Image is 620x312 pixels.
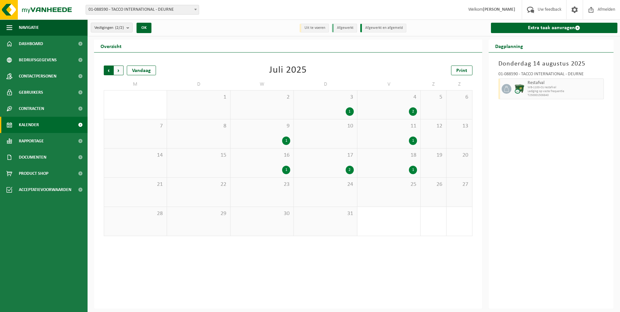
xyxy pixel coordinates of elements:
[498,59,604,69] h3: Donderdag 14 augustus 2025
[94,40,128,52] h2: Overzicht
[357,78,421,90] td: V
[361,152,417,159] span: 18
[19,36,43,52] span: Dashboard
[424,181,443,188] span: 26
[491,23,618,33] a: Extra taak aanvragen
[498,72,604,78] div: 01-088590 - TACCO INTERNATIONAL - DEURNE
[170,181,227,188] span: 22
[19,52,57,68] span: Bedrijfsgegevens
[107,210,163,217] span: 28
[424,123,443,130] span: 12
[86,5,199,14] span: 01-088590 - TACCO INTERNATIONAL - DEURNE
[234,152,290,159] span: 16
[115,26,124,30] count: (2/2)
[300,24,329,32] li: Uit te voeren
[332,24,357,32] li: Afgewerkt
[282,166,290,174] div: 1
[114,66,124,75] span: Volgende
[483,7,515,12] strong: [PERSON_NAME]
[297,123,353,130] span: 10
[19,165,48,182] span: Product Shop
[107,181,163,188] span: 21
[19,68,56,84] span: Contactpersonen
[269,66,307,75] div: Juli 2025
[515,84,524,94] img: WB-1100-CU
[421,78,447,90] td: Z
[170,210,227,217] span: 29
[450,181,469,188] span: 27
[489,40,530,52] h2: Dagplanning
[234,94,290,101] span: 2
[528,80,602,86] span: Restafval
[107,152,163,159] span: 14
[107,123,163,130] span: 7
[447,78,472,90] td: Z
[424,94,443,101] span: 5
[297,152,353,159] span: 17
[528,93,602,97] span: T250001506840
[528,86,602,90] span: WB-1100-CU restafval
[137,23,151,33] button: OK
[19,84,43,101] span: Gebruikers
[170,152,227,159] span: 15
[528,90,602,93] span: Lediging op vaste frequentie
[297,210,353,217] span: 31
[91,23,133,32] button: Vestigingen(2/2)
[19,101,44,117] span: Contracten
[19,149,46,165] span: Documenten
[346,166,354,174] div: 2
[94,23,124,33] span: Vestigingen
[294,78,357,90] td: D
[450,152,469,159] span: 20
[361,123,417,130] span: 11
[360,24,406,32] li: Afgewerkt en afgemeld
[456,68,467,73] span: Print
[19,19,39,36] span: Navigatie
[127,66,156,75] div: Vandaag
[19,182,71,198] span: Acceptatievoorwaarden
[424,152,443,159] span: 19
[231,78,294,90] td: W
[234,123,290,130] span: 9
[451,66,472,75] a: Print
[234,210,290,217] span: 30
[19,133,44,149] span: Rapportage
[450,123,469,130] span: 13
[450,94,469,101] span: 6
[361,181,417,188] span: 25
[234,181,290,188] span: 23
[19,117,39,133] span: Kalender
[170,94,227,101] span: 1
[361,94,417,101] span: 4
[297,94,353,101] span: 3
[104,78,167,90] td: M
[282,137,290,145] div: 1
[170,123,227,130] span: 8
[409,107,417,116] div: 2
[409,166,417,174] div: 1
[104,66,113,75] span: Vorige
[297,181,353,188] span: 24
[167,78,230,90] td: D
[86,5,199,15] span: 01-088590 - TACCO INTERNATIONAL - DEURNE
[409,137,417,145] div: 1
[346,107,354,116] div: 1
